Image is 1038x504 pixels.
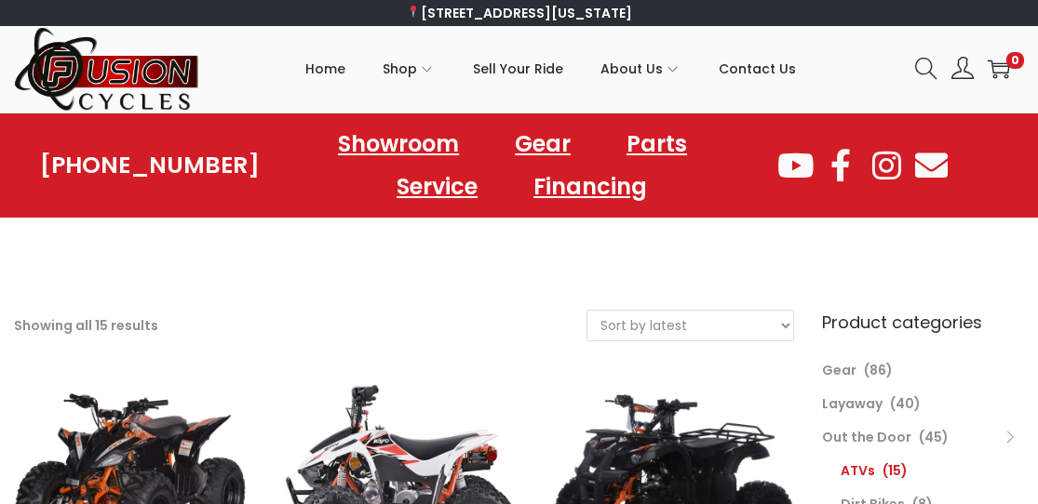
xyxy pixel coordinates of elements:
a: Sell Your Ride [473,27,563,111]
span: Contact Us [719,46,796,92]
img: Woostify retina logo [14,26,200,113]
span: Home [305,46,345,92]
nav: Menu [260,123,775,208]
a: Showroom [319,123,478,166]
a: Shop [383,27,436,111]
a: 0 [988,58,1010,80]
a: Service [378,166,496,208]
select: Shop order [587,311,793,340]
a: Layaway [822,394,883,413]
a: Home [305,27,345,111]
a: ATVs [841,461,875,480]
a: [STREET_ADDRESS][US_STATE] [406,4,632,22]
a: Contact Us [719,27,796,111]
h6: Product categories [822,310,1024,335]
a: About Us [600,27,681,111]
span: Sell Your Ride [473,46,563,92]
a: Out the Door [822,428,911,446]
img: 📍 [407,6,420,19]
a: [PHONE_NUMBER] [40,153,260,179]
p: Showing all 15 results [14,312,158,338]
span: (15) [883,461,908,480]
span: (86) [864,361,893,379]
a: Gear [496,123,589,166]
a: Parts [608,123,706,166]
a: Gear [822,361,856,379]
span: About Us [600,46,663,92]
span: (40) [890,394,921,413]
nav: Primary navigation [200,27,901,111]
span: Shop [383,46,417,92]
a: Financing [515,166,666,208]
span: (45) [919,428,949,446]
